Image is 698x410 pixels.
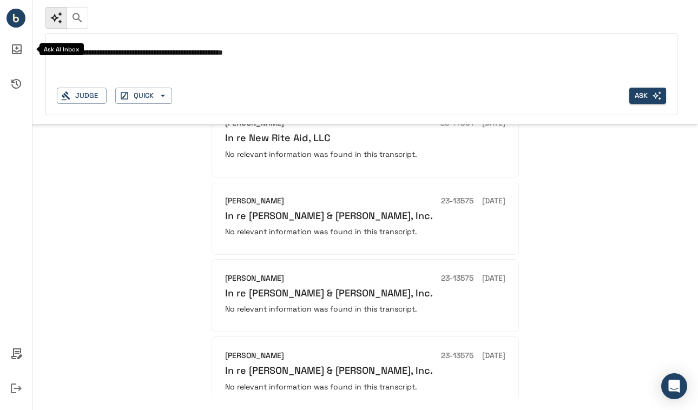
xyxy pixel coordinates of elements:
div: Ask AI Inbox [39,43,84,55]
p: No relevant information was found in this transcript. [225,381,505,392]
button: Ask [629,88,666,104]
h6: In re New Rite Aid, LLC [225,131,505,144]
h6: [PERSON_NAME] [225,350,284,362]
div: Open Intercom Messenger [661,373,687,399]
p: No relevant information was found in this transcript. [225,149,505,160]
h6: [PERSON_NAME] [225,195,284,207]
h6: 23-13575 [441,350,473,362]
h6: In re [PERSON_NAME] & [PERSON_NAME], Inc. [225,364,505,376]
h6: In re [PERSON_NAME] & [PERSON_NAME], Inc. [225,209,505,222]
p: No relevant information was found in this transcript. [225,226,505,237]
h6: In re [PERSON_NAME] & [PERSON_NAME], Inc. [225,287,505,299]
button: Judge [57,88,107,104]
h6: [DATE] [482,273,505,285]
h6: 23-13575 [441,195,473,207]
h6: [PERSON_NAME] [225,273,284,285]
span: Enter search text [629,88,666,104]
h6: [DATE] [482,350,505,362]
h6: 23-13575 [441,273,473,285]
p: No relevant information was found in this transcript. [225,303,505,314]
button: QUICK [115,88,172,104]
h6: [DATE] [482,195,505,207]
